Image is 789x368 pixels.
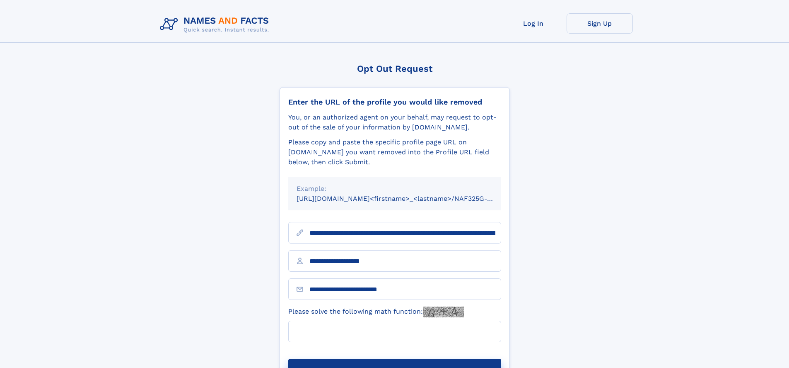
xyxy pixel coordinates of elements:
div: Enter the URL of the profile you would like removed [288,97,501,107]
a: Sign Up [567,13,633,34]
img: Logo Names and Facts [157,13,276,36]
div: You, or an authorized agent on your behalf, may request to opt-out of the sale of your informatio... [288,112,501,132]
label: Please solve the following math function: [288,307,464,317]
small: [URL][DOMAIN_NAME]<firstname>_<lastname>/NAF325G-xxxxxxxx [297,195,517,202]
a: Log In [500,13,567,34]
div: Example: [297,184,493,194]
div: Please copy and paste the specific profile page URL on [DOMAIN_NAME] you want removed into the Pr... [288,137,501,167]
div: Opt Out Request [280,63,510,74]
